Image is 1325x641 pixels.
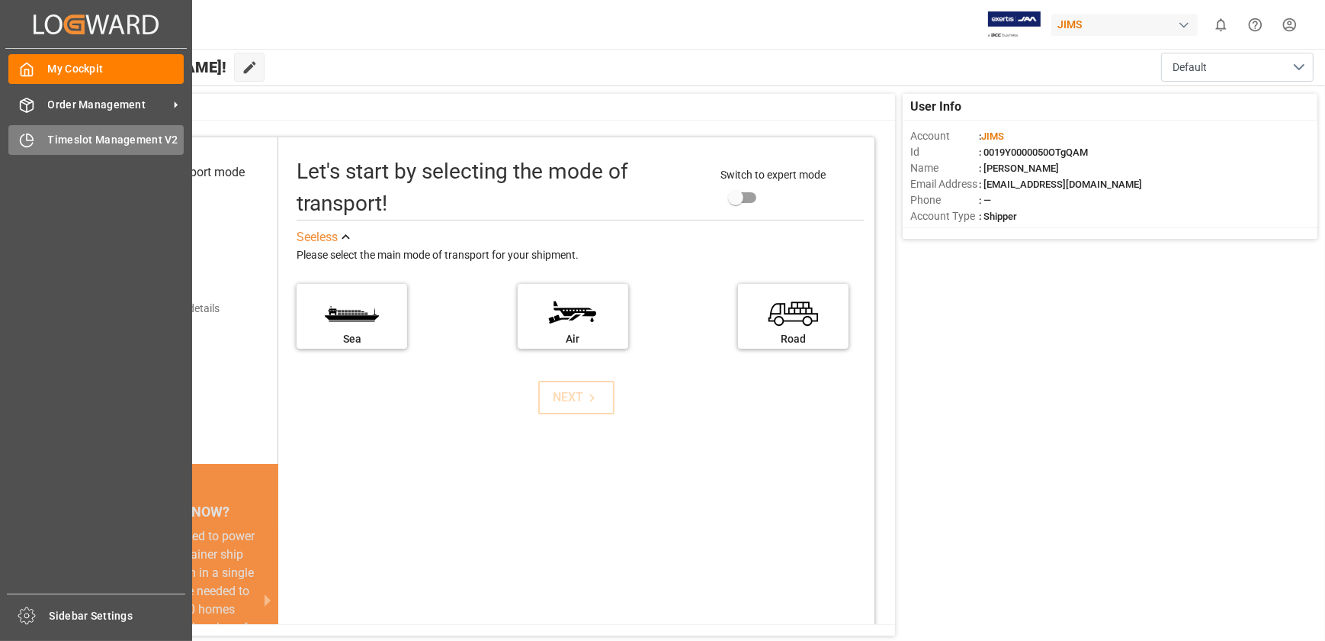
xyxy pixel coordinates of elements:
span: : 0019Y0000050OTgQAM [979,147,1088,158]
button: NEXT [538,381,614,414]
span: Default [1173,60,1207,76]
a: Timeslot Management V2 [8,125,184,155]
span: My Cockpit [48,61,184,77]
span: User Info [910,98,961,116]
div: Please select the main mode of transport for your shipment. [297,246,864,265]
button: JIMS [1051,10,1204,39]
button: show 0 new notifications [1204,8,1238,42]
span: Sidebar Settings [50,608,186,624]
div: See less [297,228,338,246]
span: JIMS [981,130,1004,142]
span: : [EMAIL_ADDRESS][DOMAIN_NAME] [979,179,1142,190]
span: Timeslot Management V2 [48,132,184,148]
span: Switch to expert mode [721,169,826,181]
div: Sea [304,331,399,347]
span: Id [910,144,979,160]
span: : — [979,195,991,206]
span: Account [910,128,979,144]
div: NEXT [553,388,600,407]
div: Let's start by selecting the mode of transport! [297,156,705,220]
img: Exertis%20JAM%20-%20Email%20Logo.jpg_1722504956.jpg [988,11,1041,38]
span: : Shipper [979,211,1017,222]
button: Help Center [1238,8,1272,42]
span: Email Address [910,176,979,192]
span: Phone [910,192,979,208]
div: Road [746,331,841,347]
span: Account Type [910,208,979,224]
span: Order Management [48,97,168,113]
span: : [979,130,1004,142]
span: Name [910,160,979,176]
span: : [PERSON_NAME] [979,163,1059,174]
div: JIMS [1051,14,1198,36]
div: Air [525,331,621,347]
div: Select transport mode [127,163,245,182]
a: My Cockpit [8,54,184,84]
button: open menu [1161,53,1314,82]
